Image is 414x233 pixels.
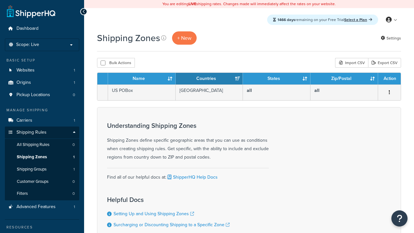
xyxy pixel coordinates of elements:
[74,80,75,85] span: 1
[378,73,401,84] th: Action
[5,151,79,163] li: Shipping Zones
[247,87,252,94] b: all
[72,191,75,196] span: 0
[97,58,135,68] button: Bulk Actions
[17,179,49,184] span: Customer Groups
[17,191,28,196] span: Filters
[172,31,197,45] a: + New
[189,1,196,7] b: LIVE
[5,77,79,89] li: Origins
[5,89,79,101] li: Pickup Locations
[107,196,230,203] h3: Helpful Docs
[73,92,75,98] span: 0
[5,176,79,188] li: Customer Groups
[5,201,79,213] li: Advanced Features
[5,163,79,175] li: Shipping Groups
[7,5,55,18] a: ShipperHQ Home
[74,118,75,123] span: 1
[73,167,75,172] span: 1
[5,58,79,63] div: Basic Setup
[278,17,295,23] strong: 1466 days
[16,80,31,85] span: Origins
[344,17,372,23] a: Select a Plan
[310,73,378,84] th: Zip/Postal: activate to sort column ascending
[267,15,378,25] div: remaining on your Free Trial
[16,204,56,210] span: Advanced Features
[16,130,47,135] span: Shipping Rules
[73,154,75,160] span: 1
[107,122,269,129] h3: Understanding Shipping Zones
[5,64,79,76] li: Websites
[5,151,79,163] a: Shipping Zones 1
[5,64,79,76] a: Websites 1
[16,68,35,73] span: Websites
[176,73,243,84] th: Countries: activate to sort column ascending
[17,167,47,172] span: Shipping Groups
[5,115,79,127] a: Carriers 1
[74,68,75,73] span: 1
[5,115,79,127] li: Carriers
[16,42,39,48] span: Scope: Live
[97,32,160,44] h1: Shipping Zones
[176,84,243,100] td: [GEOGRAPHIC_DATA]
[314,87,320,94] b: all
[5,139,79,151] li: All Shipping Rules
[243,73,310,84] th: States: activate to sort column ascending
[16,118,32,123] span: Carriers
[5,201,79,213] a: Advanced Features 1
[74,204,75,210] span: 1
[368,58,401,68] a: Export CSV
[107,168,269,182] div: Find all of our helpful docs at:
[17,142,49,148] span: All Shipping Rules
[108,84,176,100] td: US POBox
[5,225,79,230] div: Resources
[114,210,194,217] a: Setting Up and Using Shipping Zones
[5,188,79,200] li: Filters
[335,58,368,68] div: Import CSV
[5,127,79,200] li: Shipping Rules
[17,154,47,160] span: Shipping Zones
[391,210,408,227] button: Open Resource Center
[166,174,218,181] a: ShipperHQ Help Docs
[16,26,38,31] span: Dashboard
[5,127,79,139] a: Shipping Rules
[16,92,50,98] span: Pickup Locations
[177,34,191,42] span: + New
[72,142,75,148] span: 0
[5,176,79,188] a: Customer Groups 0
[5,188,79,200] a: Filters 0
[108,73,176,84] th: Name: activate to sort column ascending
[5,23,79,35] a: Dashboard
[72,179,75,184] span: 0
[5,107,79,113] div: Manage Shipping
[5,139,79,151] a: All Shipping Rules 0
[5,163,79,175] a: Shipping Groups 1
[5,89,79,101] a: Pickup Locations 0
[107,122,269,161] div: Shipping Zones define specific geographic areas that you can use as conditions when creating ship...
[381,34,401,43] a: Settings
[114,221,230,228] a: Surcharging or Discounting Shipping to a Specific Zone
[5,77,79,89] a: Origins 1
